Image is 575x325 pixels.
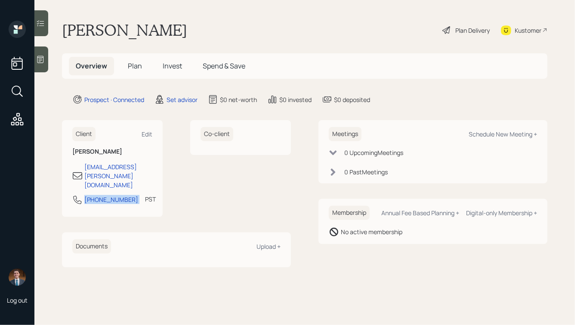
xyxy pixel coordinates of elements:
div: Schedule New Meeting + [469,130,537,138]
h6: Membership [329,206,370,220]
div: Upload + [257,242,281,251]
div: Edit [142,130,152,138]
div: Log out [7,296,28,304]
div: [PHONE_NUMBER] [84,195,138,204]
h6: Client [72,127,96,141]
div: 0 Upcoming Meeting s [344,148,403,157]
div: Prospect · Connected [84,95,144,104]
div: Plan Delivery [455,26,490,35]
span: Plan [128,61,142,71]
div: $0 deposited [334,95,370,104]
div: PST [145,195,156,204]
div: [EMAIL_ADDRESS][PERSON_NAME][DOMAIN_NAME] [84,162,152,189]
div: $0 invested [279,95,312,104]
span: Spend & Save [203,61,245,71]
img: hunter_neumayer.jpg [9,269,26,286]
div: Kustomer [515,26,541,35]
div: No active membership [341,227,402,236]
div: Set advisor [167,95,198,104]
h6: Co-client [201,127,233,141]
span: Overview [76,61,107,71]
h6: [PERSON_NAME] [72,148,152,155]
h6: Meetings [329,127,362,141]
div: Digital-only Membership + [466,209,537,217]
h6: Documents [72,239,111,254]
span: Invest [163,61,182,71]
div: Annual Fee Based Planning + [381,209,459,217]
div: 0 Past Meeting s [344,167,388,176]
h1: [PERSON_NAME] [62,21,187,40]
div: $0 net-worth [220,95,257,104]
